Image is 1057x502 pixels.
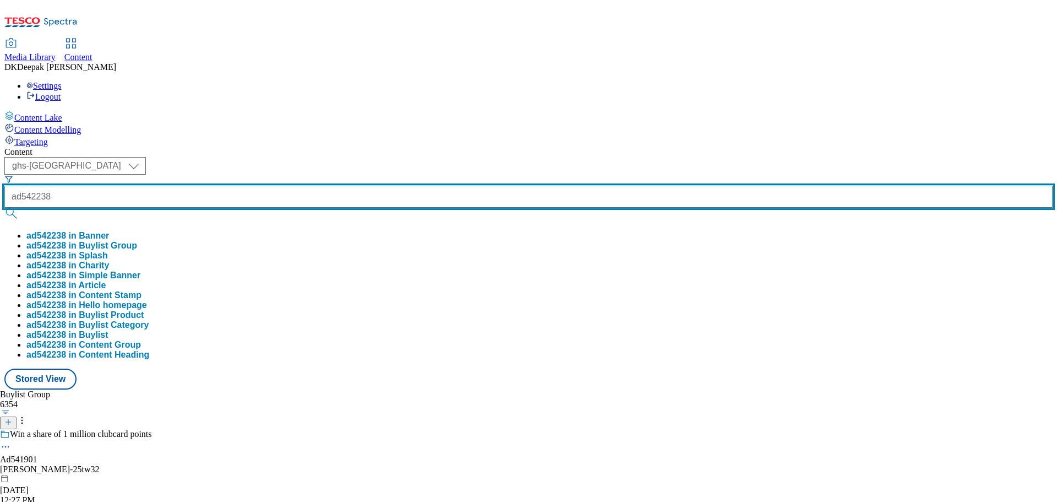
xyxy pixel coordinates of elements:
button: ad542238 in Content Group [26,340,141,350]
span: Media Library [4,52,56,62]
button: ad542238 in Article [26,280,106,290]
div: ad542238 in [26,290,141,300]
button: ad542238 in Buylist Category [26,320,149,330]
span: Deepak [PERSON_NAME] [17,62,116,72]
svg: Search Filters [4,175,13,183]
a: Settings [26,81,62,90]
button: ad542238 in Charity [26,261,109,271]
a: Content [64,39,92,62]
div: ad542238 in [26,300,147,310]
span: Content Modelling [14,125,81,134]
button: ad542238 in Splash [26,251,108,261]
div: Win a share of 1 million clubcard points [10,429,152,439]
button: ad542238 in Content Heading [26,350,149,360]
span: Content Stamp [79,290,141,300]
button: ad542238 in Buylist [26,330,108,340]
span: Buylist [79,330,108,339]
a: Targeting [4,135,1053,147]
span: Hello homepage [79,300,147,310]
button: ad542238 in Banner [26,231,109,241]
button: Stored View [4,369,77,390]
button: ad542238 in Hello homepage [26,300,147,310]
span: Targeting [14,137,48,147]
span: Content Lake [14,113,62,122]
button: ad542238 in Simple Banner [26,271,140,280]
span: Buylist Group [79,241,137,250]
button: ad542238 in Content Stamp [26,290,141,300]
button: ad542238 in Buylist Product [26,310,144,320]
input: Search [4,186,1053,208]
div: ad542238 in [26,330,108,340]
div: ad542238 in [26,241,137,251]
a: Media Library [4,39,56,62]
a: Content Lake [4,111,1053,123]
span: Content [64,52,92,62]
span: DK [4,62,17,72]
div: Content [4,147,1053,157]
a: Logout [26,92,61,101]
button: ad542238 in Buylist Group [26,241,137,251]
a: Content Modelling [4,123,1053,135]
